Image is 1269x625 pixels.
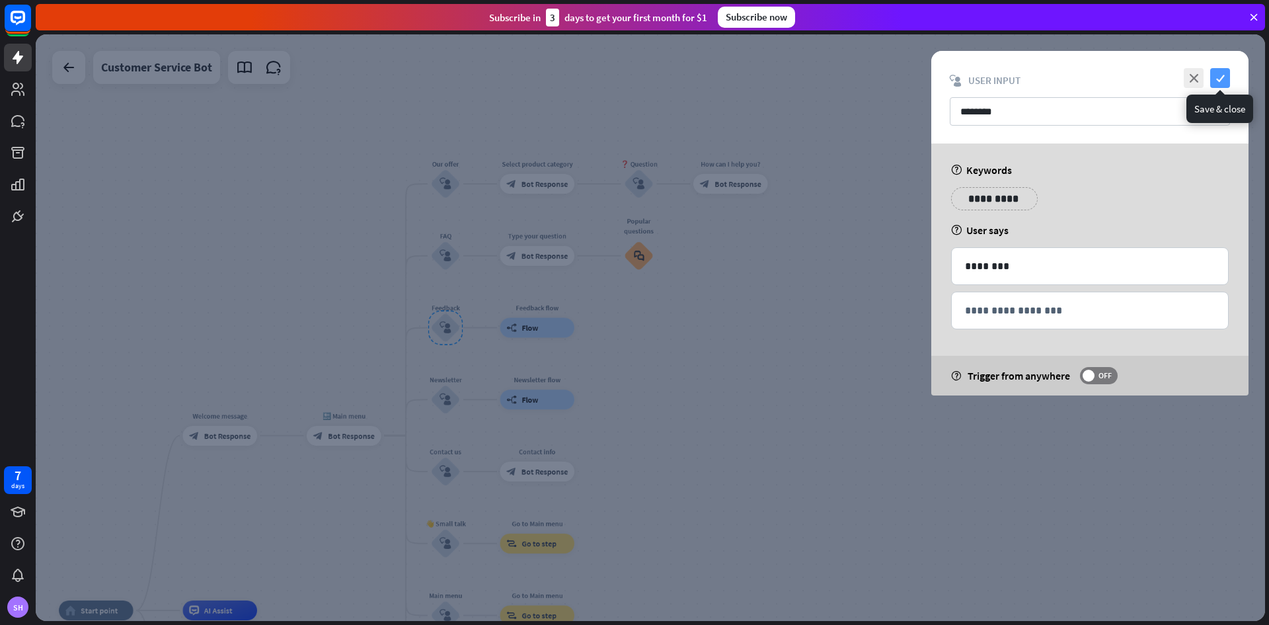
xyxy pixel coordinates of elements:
div: SH [7,597,28,618]
div: User says [951,224,1229,237]
div: days [11,481,24,491]
div: 7 [15,470,21,481]
i: help [951,371,961,381]
a: 7 days [4,466,32,494]
div: Subscribe now [718,7,795,28]
i: block_user_input [950,75,962,87]
i: close [1184,68,1204,88]
i: help [951,225,962,235]
button: Open LiveChat chat widget [11,5,50,45]
div: 3 [546,9,559,26]
span: Trigger from anywhere [968,369,1070,382]
div: Keywords [951,163,1229,177]
i: help [951,165,962,175]
span: OFF [1095,370,1115,381]
i: check [1210,68,1230,88]
span: User Input [968,74,1020,87]
div: Subscribe in days to get your first month for $1 [489,9,707,26]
